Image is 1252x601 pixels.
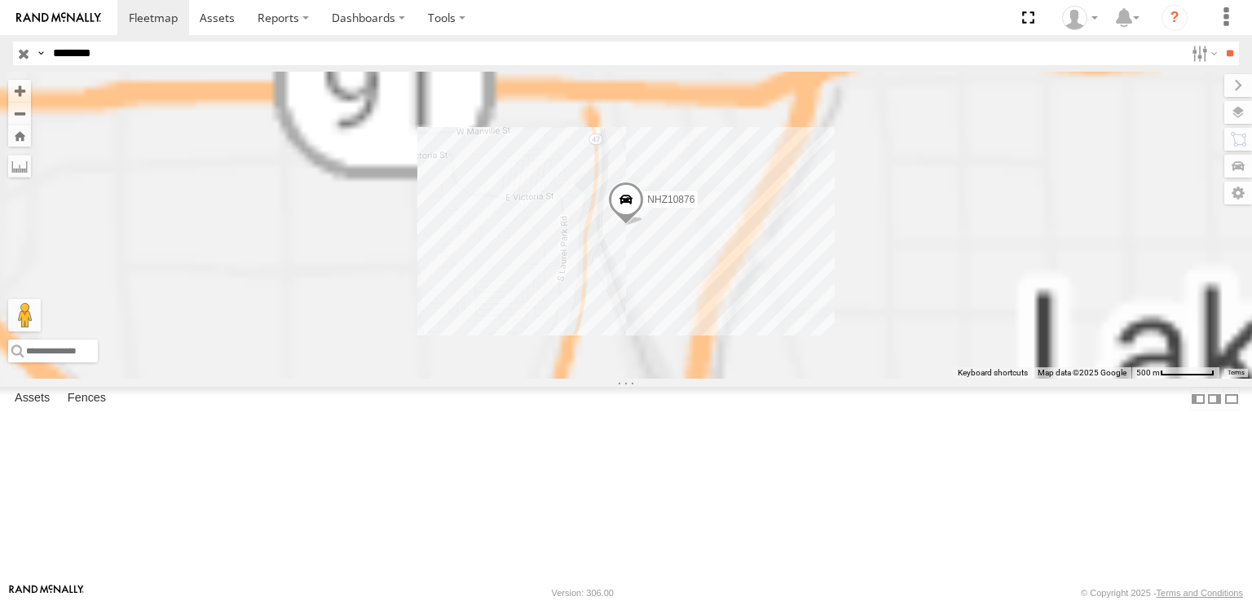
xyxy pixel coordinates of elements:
label: Search Filter Options [1185,42,1220,65]
a: Terms and Conditions [1157,588,1243,598]
label: Measure [8,155,31,178]
button: Zoom Home [8,125,31,147]
img: rand-logo.svg [16,12,101,24]
span: NHZ10876 [647,193,694,204]
label: Assets [7,388,58,410]
a: Visit our Website [9,585,84,601]
button: Zoom in [8,80,31,102]
label: Fences [60,388,114,410]
label: Dock Summary Table to the Right [1206,387,1223,410]
i: ? [1162,5,1188,31]
label: Dock Summary Table to the Left [1190,387,1206,410]
label: Search Query [34,42,47,65]
span: 500 m [1136,368,1160,377]
button: Keyboard shortcuts [958,367,1028,379]
span: Map data ©2025 Google [1038,368,1126,377]
a: Terms (opens in new tab) [1228,369,1245,375]
button: Drag Pegman onto the map to open Street View [8,299,41,331]
label: Hide Summary Table [1223,387,1240,410]
button: Map Scale: 500 m per 63 pixels [1131,367,1219,379]
div: Zulema McIntosch [1056,6,1104,30]
label: Map Settings [1224,182,1252,204]
div: © Copyright 2025 - [1081,588,1243,598]
button: Zoom out [8,102,31,125]
div: Version: 306.00 [552,588,614,598]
